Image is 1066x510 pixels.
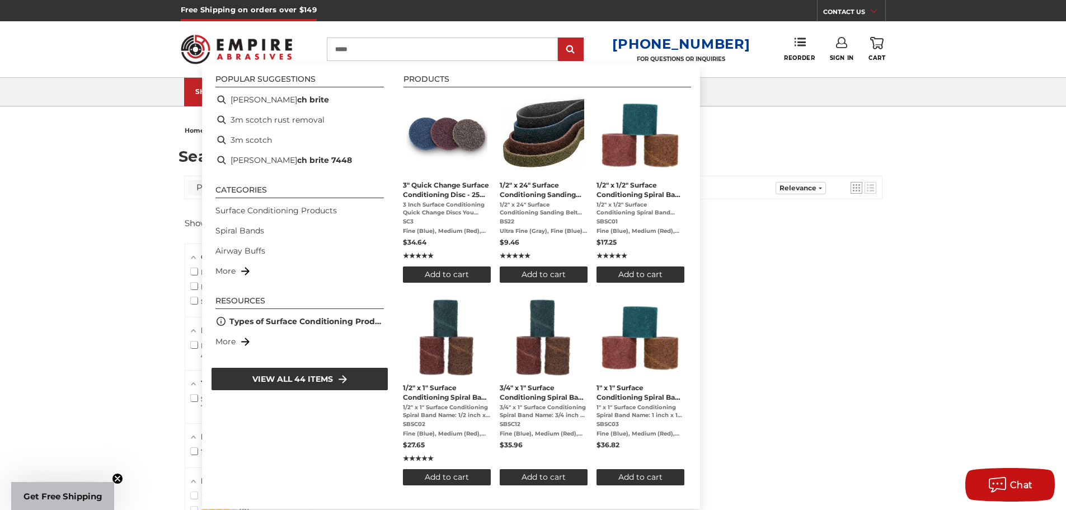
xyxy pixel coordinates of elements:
span: ★★★★★ [597,251,627,261]
span: 1 Drum [191,447,239,456]
a: Sort options [776,182,826,194]
div: Get Free ShippingClose teaser [11,482,114,510]
span: Chat [1010,480,1033,490]
button: Add to cart [597,266,684,283]
img: 3-inch surface conditioning quick change disc by Black Hawk Abrasives [406,94,487,175]
a: View grid mode [851,182,862,194]
a: Surface Conditioning Products [215,205,337,217]
span: 3/4" x 1" Surface Conditioning Spiral Band Name: 3/4 inch x 1 inch Surface Conditioning Spiral Ba... [500,404,588,419]
span: 1/2" x 1/2" Surface Conditioning Spiral Band Name: 1/2 inch x 1/2 inch Surface Conditioning Spira... [597,201,684,217]
a: CONTACT US [823,6,885,21]
span: View all 44 items [252,373,333,385]
li: More [211,261,388,281]
li: Products [403,75,691,87]
h1: Search results [179,149,887,164]
span: SC3 [403,218,491,226]
img: Empire Abrasives [181,27,293,71]
span: Fine (Blue), Medium (Red), Coarse (Tan) [403,430,491,438]
li: 3" Quick Change Surface Conditioning Disc - 25 Pack [398,90,495,287]
li: 1/2" x 1/2" Surface Conditioning Spiral Band - 10 Pack [592,90,689,287]
img: 1" x 1" Scotch Brite Spiral Band [600,297,681,378]
button: Chat [965,468,1055,502]
span: 1/2" x 24" Surface Conditioning Sanding Belt Name: .5"x24" Surface Conditioning Belt Description:... [500,201,588,217]
div: Showing results for " " [185,218,450,228]
button: Add to cart [403,469,491,485]
li: 3m scotch [211,130,388,150]
span: Tool [201,378,218,389]
span: 1/2" x 1" Surface Conditioning Spiral Band - 10 Pack [403,383,491,402]
button: Add to cart [500,469,588,485]
li: Categories [215,186,384,198]
li: More [211,331,388,352]
span: Reorder [784,54,815,62]
span: $9.46 [500,238,519,246]
b: ch brite [297,94,329,106]
li: scotch brite 7448 [211,150,388,170]
span: Relevance [779,184,816,192]
a: 1/2" x 1" Surface Conditioning Spiral Band - 10 Pack [403,297,491,485]
span: home [185,127,204,134]
span: Brand [201,325,226,335]
span: $34.64 [403,238,426,246]
span: SBSC03 [597,420,684,428]
span: Rating [201,476,228,486]
span: Category [201,252,238,262]
span: Fine (Blue), Medium (Red), Coarse (Tan) [597,430,684,438]
li: Resources [215,297,384,309]
li: 1/2" x 24" Surface Conditioning Sanding Belt [495,90,592,287]
span: Types of Surface Conditioning Products used in Metal Fabrication [229,316,384,327]
span: BS22 [500,218,588,226]
span: 3" Quick Change Surface Conditioning Disc - 25 Pack [403,180,491,199]
a: 3/4" x 1" Surface Conditioning Spiral Band - 10 Pack [500,297,588,485]
li: Types of Surface Conditioning Products used in Metal Fabrication [211,311,388,331]
span: Surface Conditioning Tool [191,394,304,412]
span: Sign In [830,54,854,62]
a: View list mode [865,182,876,194]
span: Get Free Shipping [24,491,102,502]
a: [PHONE_NUMBER] [612,36,750,52]
span: 1" x 1" Surface Conditioning Spiral Band - 10 Pack [597,383,684,402]
span: ★★★★★ [403,251,434,261]
span: 1/2" x 1/2" Surface Conditioning Spiral Band - 10 Pack [597,180,684,199]
li: 3/4" x 1" Surface Conditioning Spiral Band - 10 Pack [495,292,592,490]
p: FOR QUESTIONS OR INQUIRIES [612,55,750,63]
span: 3 Inch Surface Conditioning Quick Change Discs You select Fine (BLUE), Medium (RED), and Coarse (... [403,201,491,217]
img: 1/2"x24" Coarse Surface Conditioning Belt [503,94,584,175]
div: Instant Search Results [202,64,700,509]
li: View all 44 items [211,367,388,391]
img: 3/4" x 1" Scotch Brite Spiral Band [503,297,584,378]
img: 1/2" x 1/2" Scotch Brite Spiral Band [600,94,681,175]
button: Add to cart [597,469,684,485]
span: Buffing & Polishing [191,268,286,277]
span: Sanding Drums [191,297,271,306]
a: Cart [868,37,885,62]
span: 1/2" x 24" Surface Conditioning Sanding Belt [500,180,588,199]
li: Airway Buffs [211,241,388,261]
b: ch brite 7448 [297,155,352,166]
span: $35.96 [500,441,523,449]
a: 3" Quick Change Surface Conditioning Disc - 25 Pack [403,94,491,283]
span: BHA - Black Hawk Abrasives [191,341,304,359]
a: Airway Buffs [215,245,265,257]
span: ★★★★★ [500,251,530,261]
span: $17.25 [597,238,617,246]
span: $27.65 [403,441,425,449]
a: 1/2" x 24" Surface Conditioning Sanding Belt [500,94,588,283]
span: ★★★★★ [201,492,237,500]
span: Ultra Fine (Gray), Fine (Blue), Medium (Red), Coarse (Tan) [500,227,588,235]
span: Fine (Blue), Medium (Red), Coarse (Tan) [500,430,588,438]
li: scotch brite [211,90,388,110]
button: Add to cart [403,266,491,283]
span: 3/4" x 1" Surface Conditioning Spiral Band - 10 Pack [500,383,588,402]
span: SBSC12 [500,420,588,428]
li: Popular suggestions [215,75,384,87]
a: 1/2" x 1/2" Surface Conditioning Spiral Band - 10 Pack [597,94,684,283]
span: SBSC02 [403,420,491,428]
span: ★★★★★ [403,453,434,464]
a: View Products Tab [188,180,253,195]
a: 1" x 1" Surface Conditioning Spiral Band - 10 Pack [597,297,684,485]
a: Reorder [784,37,815,61]
li: Surface Conditioning Products [211,200,388,221]
li: Spiral Bands [211,221,388,241]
